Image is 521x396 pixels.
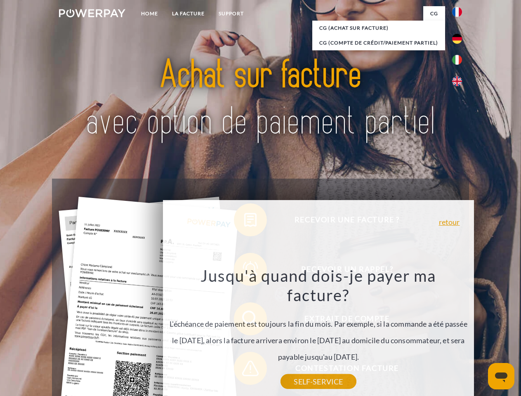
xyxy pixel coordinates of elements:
img: de [452,34,462,44]
a: retour [439,218,460,226]
a: CG (achat sur facture) [312,21,445,35]
img: title-powerpay_fr.svg [79,40,442,158]
a: Home [134,6,165,21]
img: logo-powerpay-white.svg [59,9,125,17]
div: L'échéance de paiement est toujours la fin du mois. Par exemple, si la commande a été passée le [... [168,266,469,382]
h3: Jusqu'à quand dois-je payer ma facture? [168,266,469,305]
a: CG (Compte de crédit/paiement partiel) [312,35,445,50]
img: it [452,55,462,65]
a: SELF-SERVICE [281,374,356,389]
img: en [452,76,462,86]
iframe: Bouton de lancement de la fenêtre de messagerie [488,363,514,389]
a: Support [212,6,251,21]
a: LA FACTURE [165,6,212,21]
img: fr [452,7,462,17]
a: CG [423,6,445,21]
